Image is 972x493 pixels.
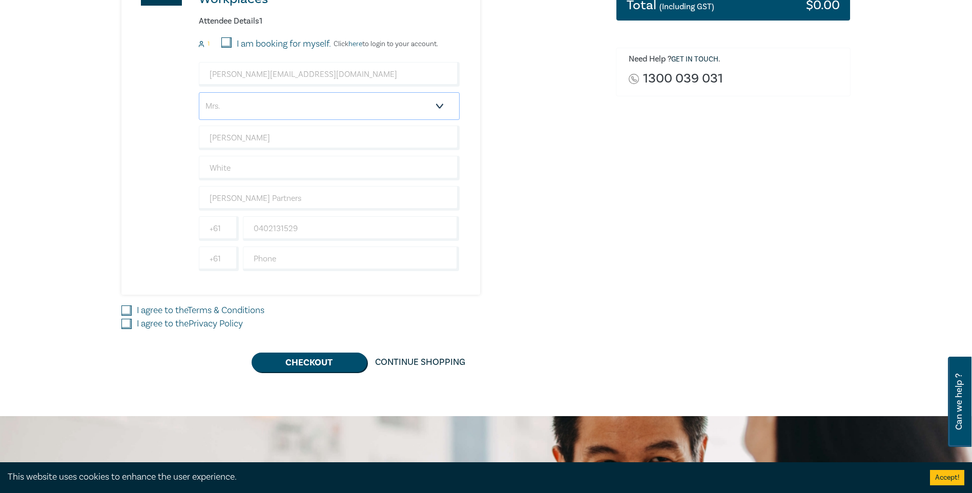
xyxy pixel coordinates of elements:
button: Checkout [252,353,367,372]
input: Attendee Email* [199,62,460,87]
small: (Including GST) [659,2,714,12]
input: Mobile* [243,216,460,241]
input: +61 [199,246,239,271]
label: I agree to the [137,317,243,331]
input: Last Name* [199,156,460,180]
small: 1 [208,40,210,48]
label: I agree to the [137,304,264,317]
a: Privacy Policy [189,318,243,330]
input: Company [199,186,460,211]
input: Phone [243,246,460,271]
input: First Name* [199,126,460,150]
a: 1300 039 031 [643,72,723,86]
a: here [348,39,362,49]
div: This website uses cookies to enhance the user experience. [8,470,915,484]
h6: Attendee Details 1 [199,16,460,26]
input: +61 [199,216,239,241]
button: Accept cookies [930,470,964,485]
h6: Need Help ? . [629,54,843,65]
label: I am booking for myself. [237,37,331,51]
p: Click to login to your account. [331,40,438,48]
a: Terms & Conditions [188,304,264,316]
a: Get in touch [671,55,718,64]
span: Can we help ? [954,363,964,441]
a: Continue Shopping [367,353,473,372]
